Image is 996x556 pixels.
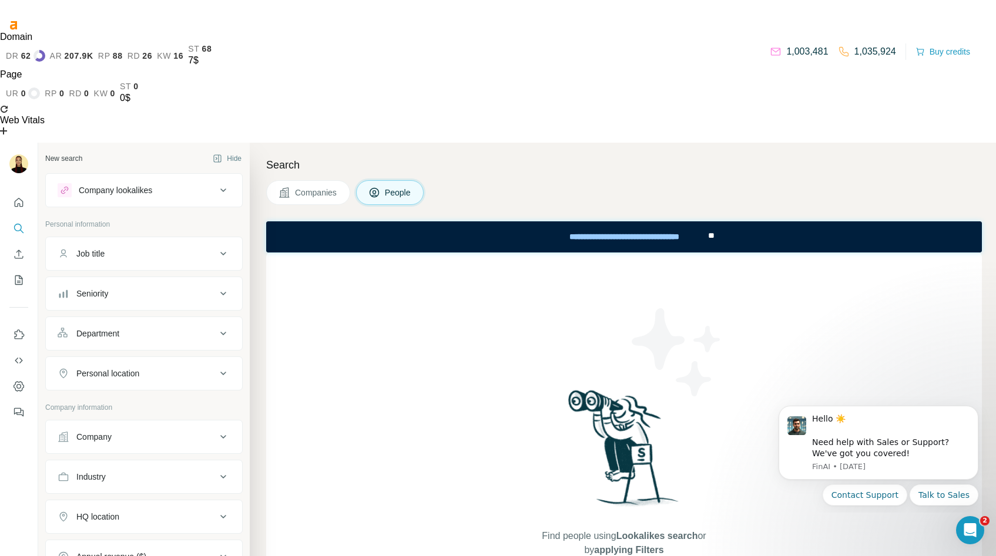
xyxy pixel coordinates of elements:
span: st [120,82,131,91]
div: Department [76,328,119,339]
span: 68 [202,44,212,53]
div: 7$ [188,53,212,68]
span: st [188,44,199,53]
span: 62 [21,51,31,60]
button: HQ location [46,503,242,531]
a: rd26 [128,51,153,60]
span: rd [69,89,82,98]
a: st0 [120,82,139,91]
span: rp [45,89,57,98]
span: 2 [980,516,990,525]
button: Use Surfe API [9,350,28,371]
iframe: Banner [266,221,982,252]
span: 26 [142,51,152,60]
p: Company information [45,402,243,413]
span: rd [128,51,140,60]
div: Seniority [76,288,108,299]
button: My lists [9,269,28,291]
span: 0 [110,89,116,98]
span: 0 [84,89,89,98]
span: dr [6,51,19,60]
h4: Search [266,157,982,173]
p: 1,035,924 [854,45,896,59]
button: Industry [46,463,242,491]
iframe: Intercom live chat [956,516,984,544]
button: Feedback [9,402,28,423]
button: Buy credits [915,43,970,60]
div: Company lookalikes [79,184,152,196]
button: Enrich CSV [9,244,28,265]
a: dr62 [6,50,45,62]
iframe: Intercom notifications message [761,395,996,513]
a: rp0 [45,89,64,98]
a: rd0 [69,89,89,98]
a: ar207.9K [50,51,93,60]
button: Job title [46,240,242,268]
button: Use Surfe on LinkedIn [9,324,28,345]
img: Surfe Illustration - Woman searching with binoculars [563,387,685,518]
button: Personal location [46,359,242,387]
div: 0$ [120,91,139,105]
span: Lookalikes search [616,531,698,541]
div: Personal location [76,368,139,379]
a: ur0 [6,87,40,99]
a: rp88 [98,51,123,60]
span: 16 [173,51,183,60]
div: HQ location [76,511,119,523]
span: 0 [59,89,65,98]
span: 0 [21,89,26,98]
a: kw0 [94,89,115,98]
span: ur [6,89,19,98]
p: 1,003,481 [786,45,828,59]
p: Personal information [45,219,243,230]
img: Surfe Illustration - Stars [624,299,730,405]
button: Seniority [46,279,242,308]
span: People [385,187,412,198]
img: Avatar [9,154,28,173]
a: kw16 [157,51,183,60]
span: ar [50,51,62,60]
span: Companies [295,187,338,198]
button: Dashboard [9,376,28,397]
div: Industry [76,471,106,483]
span: kw [94,89,108,98]
button: Company [46,423,242,451]
a: st68 [188,44,212,53]
span: 207.9K [64,51,93,60]
div: Job title [76,248,105,260]
button: Quick start [9,192,28,213]
span: 88 [113,51,123,60]
span: applying Filters [594,545,663,555]
button: Search [9,218,28,239]
span: rp [98,51,110,60]
span: kw [157,51,171,60]
button: Company lookalikes [46,176,242,204]
button: Department [46,319,242,348]
div: New search [45,153,82,164]
button: Hide [204,150,250,167]
div: Company [76,431,112,443]
span: 0 [133,82,139,91]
